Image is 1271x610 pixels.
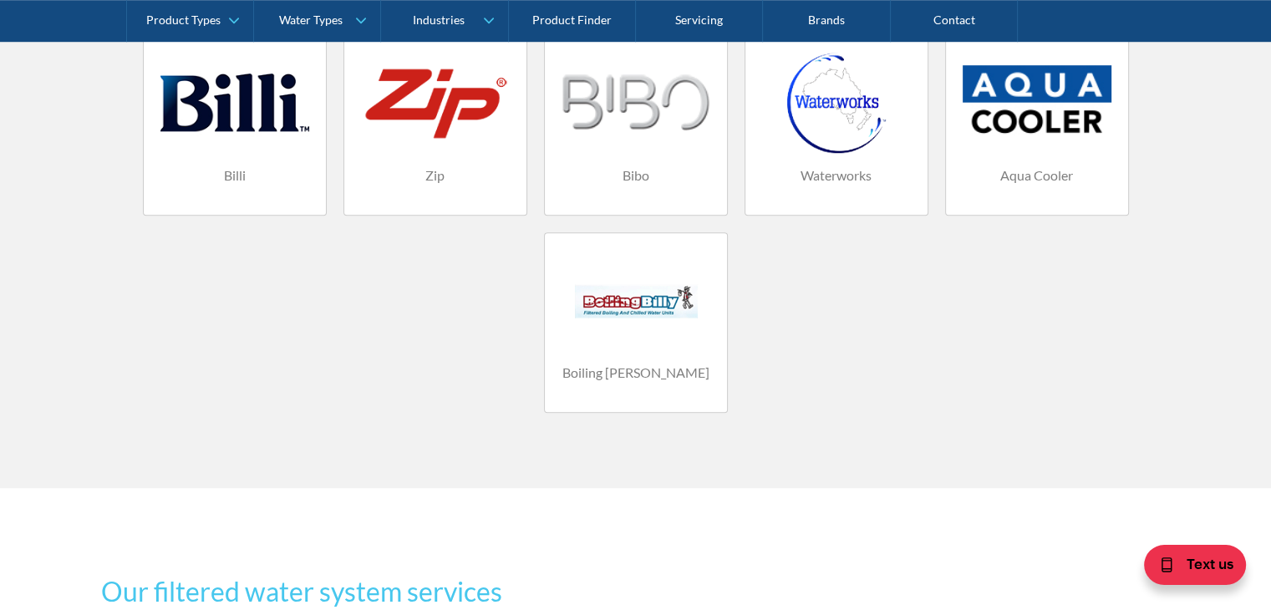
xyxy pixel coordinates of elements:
a: Aqua Cooler [945,35,1129,216]
a: Boiling [PERSON_NAME] [544,232,728,413]
h4: Waterworks [762,165,911,186]
a: Waterworks [745,35,928,216]
div: Product Types [146,13,221,28]
a: Billi [143,35,327,216]
a: Zip [343,35,527,216]
h4: Aqua Cooler [963,165,1111,186]
a: Bibo [544,35,728,216]
h4: Boiling [PERSON_NAME] [562,363,710,383]
h4: Bibo [562,165,710,186]
h4: Zip [361,165,510,186]
iframe: podium webchat widget bubble [1104,526,1271,610]
div: Industries [412,13,464,28]
div: Water Types [279,13,343,28]
h4: Billi [160,165,309,186]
